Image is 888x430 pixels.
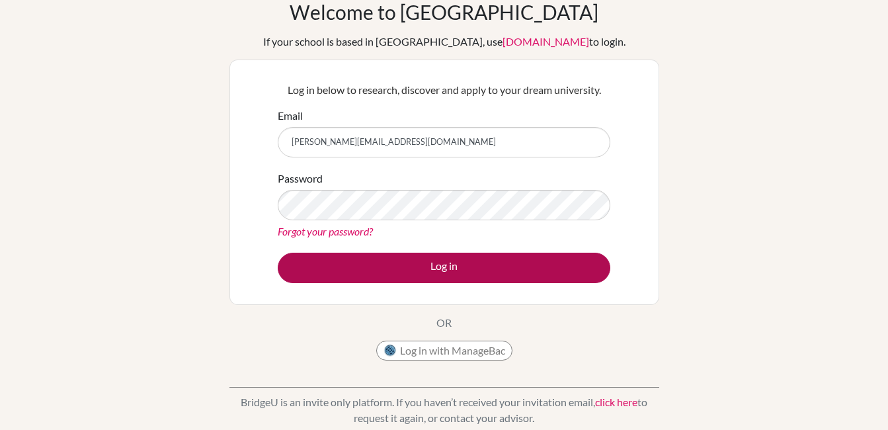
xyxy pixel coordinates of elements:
button: Log in with ManageBac [376,341,512,361]
a: click here [595,396,637,408]
label: Password [278,171,323,187]
p: BridgeU is an invite only platform. If you haven’t received your invitation email, to request it ... [229,394,659,426]
a: Forgot your password? [278,225,373,237]
label: Email [278,108,303,124]
div: If your school is based in [GEOGRAPHIC_DATA], use to login. [263,34,626,50]
a: [DOMAIN_NAME] [503,35,589,48]
p: OR [436,315,452,331]
button: Log in [278,253,610,283]
p: Log in below to research, discover and apply to your dream university. [278,82,610,98]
